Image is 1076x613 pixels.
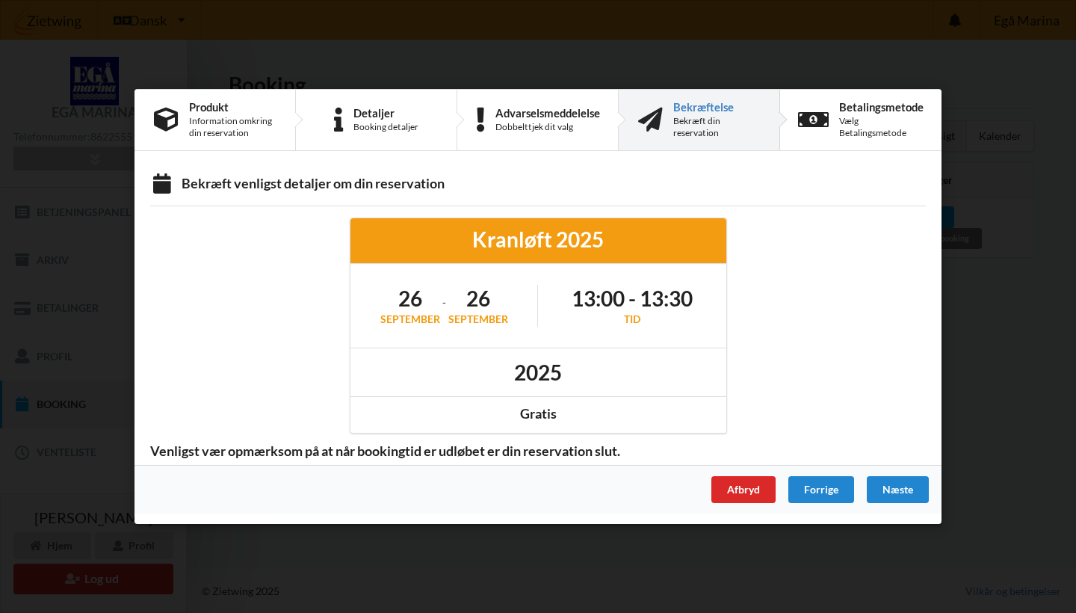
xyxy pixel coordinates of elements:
[839,101,924,113] div: Betalingsmetode
[495,107,600,119] div: Advarselsmeddelelse
[788,476,854,503] div: Forrige
[353,107,418,119] div: Detaljer
[361,226,716,253] div: Kranløft 2025
[353,121,418,133] div: Booking detaljer
[839,115,924,139] div: Vælg Betalingsmetode
[380,312,440,327] div: september
[572,285,693,312] h1: 13:00 - 13:30
[867,476,929,503] div: Næste
[380,285,440,312] h1: 26
[448,285,508,312] h1: 26
[514,359,562,386] h1: 2025
[442,296,446,309] span: -
[572,312,693,327] div: Tid
[189,115,276,139] div: Information omkring din reservation
[711,476,776,503] div: Afbryd
[448,312,508,327] div: september
[673,101,760,113] div: Bekræftelse
[673,115,760,139] div: Bekræft din reservation
[361,405,716,422] div: Gratis
[495,121,600,133] div: Dobbelttjek dit valg
[150,175,926,195] div: Bekræft venligst detaljer om din reservation
[189,101,276,113] div: Produkt
[140,443,631,460] span: Venligst vær opmærksom på at når bookingtid er udløbet er din reservation slut.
